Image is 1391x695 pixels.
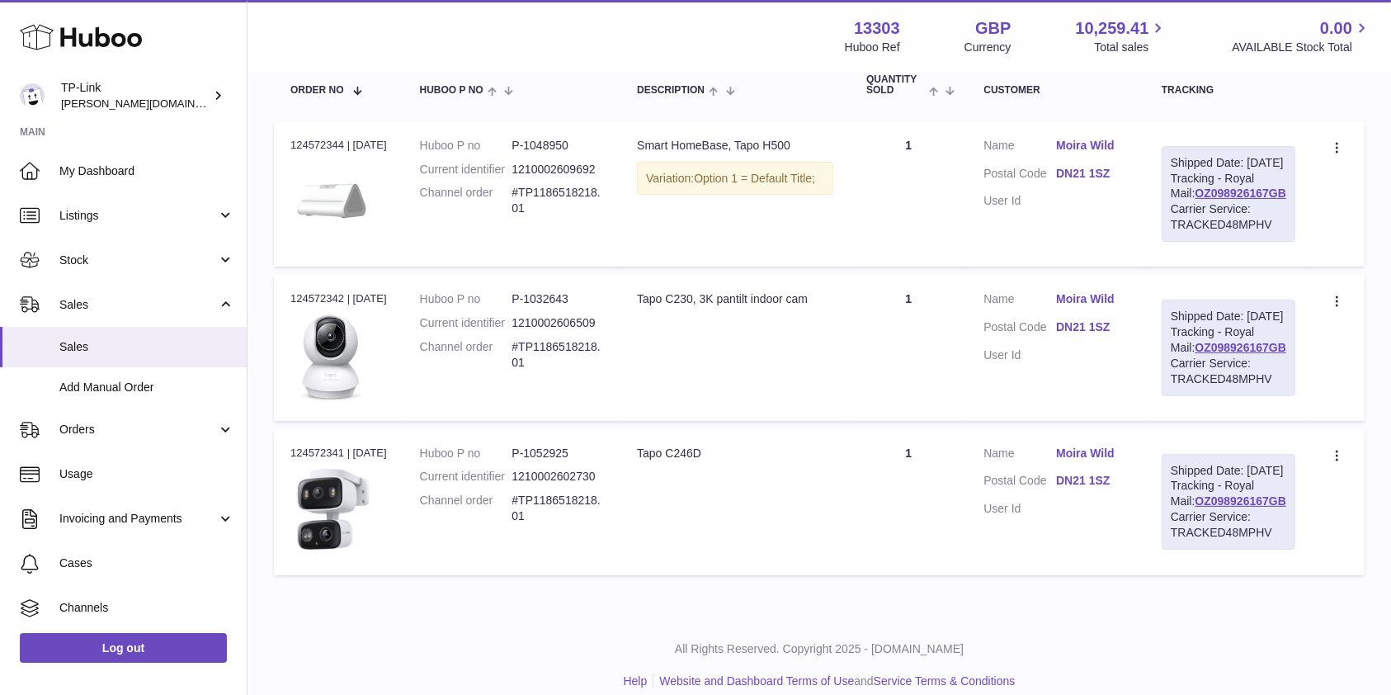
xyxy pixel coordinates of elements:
dd: #TP1186518218.01 [512,493,604,524]
span: Huboo P no [420,85,483,96]
dt: Name [983,291,1056,311]
a: OZ098926167GB [1195,494,1286,508]
a: OZ098926167GB [1195,187,1286,200]
dd: 1210002609692 [512,162,604,177]
dd: 1210002606509 [512,315,604,331]
dd: #TP1186518218.01 [512,339,604,371]
a: Moira Wild [1056,291,1129,307]
img: listpage_large_20241231040602k.png [290,158,373,240]
p: All Rights Reserved. Copyright 2025 - [DOMAIN_NAME] [261,641,1378,657]
a: 0.00 AVAILABLE Stock Total [1232,17,1371,55]
dt: Huboo P no [420,446,512,461]
div: Huboo Ref [845,40,900,55]
dd: 1210002602730 [512,469,604,485]
dt: Postal Code [983,319,1056,339]
span: Usage [59,466,234,482]
div: 124572342 | [DATE] [290,291,387,306]
a: DN21 1SZ [1056,166,1129,182]
div: 124572344 | [DATE] [290,138,387,153]
span: Quantity Sold [866,74,925,96]
a: Website and Dashboard Terms of Use [659,674,854,688]
img: 133031739979856.jpg [290,312,373,400]
a: DN21 1SZ [1056,319,1129,335]
span: 10,259.41 [1075,17,1148,40]
dt: Current identifier [420,162,512,177]
dt: Name [983,446,1056,466]
span: Invoicing and Payments [59,511,217,527]
div: Tracking - Royal Mail: [1162,454,1295,550]
dd: P-1032643 [512,291,604,307]
div: TP-Link [61,80,210,111]
a: OZ098926167GB [1195,341,1286,354]
div: Carrier Service: TRACKED48MPHV [1171,356,1286,387]
dd: P-1052925 [512,446,604,461]
dt: User Id [983,347,1056,363]
a: Moira Wild [1056,446,1129,461]
td: 1 [850,275,967,420]
strong: GBP [975,17,1011,40]
dt: Channel order [420,339,512,371]
div: Tapo C230, 3K pantilt indoor cam [637,291,833,307]
span: Listings [59,208,217,224]
span: 0.00 [1320,17,1352,40]
a: 10,259.41 Total sales [1075,17,1167,55]
span: Orders [59,422,217,437]
div: Variation: [637,162,833,196]
td: 1 [850,121,967,267]
span: Cases [59,556,234,571]
div: Shipped Date: [DATE] [1171,463,1286,479]
td: 1 [850,429,967,575]
div: Shipped Date: [DATE] [1171,155,1286,171]
a: DN21 1SZ [1056,473,1129,489]
div: Tapo C246D [637,446,833,461]
strong: 13303 [854,17,900,40]
dd: P-1048950 [512,138,604,154]
a: Log out [20,633,227,663]
span: Order No [290,85,344,96]
span: Channels [59,600,234,616]
span: AVAILABLE Stock Total [1232,40,1371,55]
dt: Postal Code [983,473,1056,493]
span: My Dashboard [59,163,234,179]
a: Help [624,674,648,688]
dd: #TP1186518218.01 [512,185,604,216]
dt: User Id [983,501,1056,517]
span: Add Manual Order [59,380,234,395]
dt: Huboo P no [420,291,512,307]
span: Sales [59,339,234,355]
div: Tracking - Royal Mail: [1162,300,1295,395]
div: Smart HomeBase, Tapo H500 [637,138,833,154]
div: Tracking - Royal Mail: [1162,146,1295,242]
span: Option 1 = Default Title; [694,172,815,185]
dt: Channel order [420,493,512,524]
div: Customer [983,85,1129,96]
div: Carrier Service: TRACKED48MPHV [1171,509,1286,541]
img: 1753362243.jpg [290,466,373,555]
dt: User Id [983,193,1056,209]
span: Description [637,85,705,96]
dt: Name [983,138,1056,158]
div: Carrier Service: TRACKED48MPHV [1171,201,1286,233]
dt: Current identifier [420,315,512,331]
div: Currency [964,40,1011,55]
dt: Current identifier [420,469,512,485]
dt: Channel order [420,185,512,216]
li: and [653,674,1015,689]
span: [PERSON_NAME][DOMAIN_NAME][EMAIL_ADDRESS][DOMAIN_NAME] [61,97,417,110]
span: Total sales [1094,40,1167,55]
span: Sales [59,297,217,313]
div: 124572341 | [DATE] [290,446,387,461]
div: Tracking [1162,85,1295,96]
a: Moira Wild [1056,138,1129,154]
dt: Postal Code [983,166,1056,186]
a: Service Terms & Conditions [874,674,1016,688]
span: Stock [59,253,217,268]
dt: Huboo P no [420,138,512,154]
img: susie.li@tp-link.com [20,83,45,108]
div: Shipped Date: [DATE] [1171,309,1286,324]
